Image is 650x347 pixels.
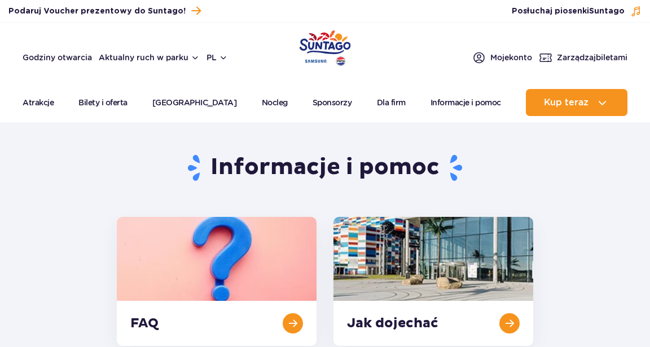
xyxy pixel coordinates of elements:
a: Mojekonto [472,51,532,64]
a: Bilety i oferta [78,89,128,116]
span: Posłuchaj piosenki [512,6,625,17]
a: Nocleg [262,89,288,116]
button: Aktualny ruch w parku [99,53,200,62]
a: Dla firm [377,89,406,116]
a: Sponsorzy [313,89,352,116]
span: Moje konto [490,52,532,63]
a: Informacje i pomoc [431,89,501,116]
button: Kup teraz [526,89,627,116]
a: Godziny otwarcia [23,52,92,63]
button: Posłuchaj piosenkiSuntago [512,6,642,17]
span: Kup teraz [544,97,588,108]
h1: Informacje i pomoc [117,153,533,183]
button: pl [207,52,228,63]
a: Atrakcje [23,89,54,116]
a: Zarządzajbiletami [539,51,627,64]
a: Podaruj Voucher prezentowy do Suntago! [8,3,201,19]
span: Zarządzaj biletami [557,52,627,63]
span: Podaruj Voucher prezentowy do Suntago! [8,6,186,17]
span: Suntago [589,7,625,15]
a: [GEOGRAPHIC_DATA] [152,89,237,116]
a: Park of Poland [300,28,351,64]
